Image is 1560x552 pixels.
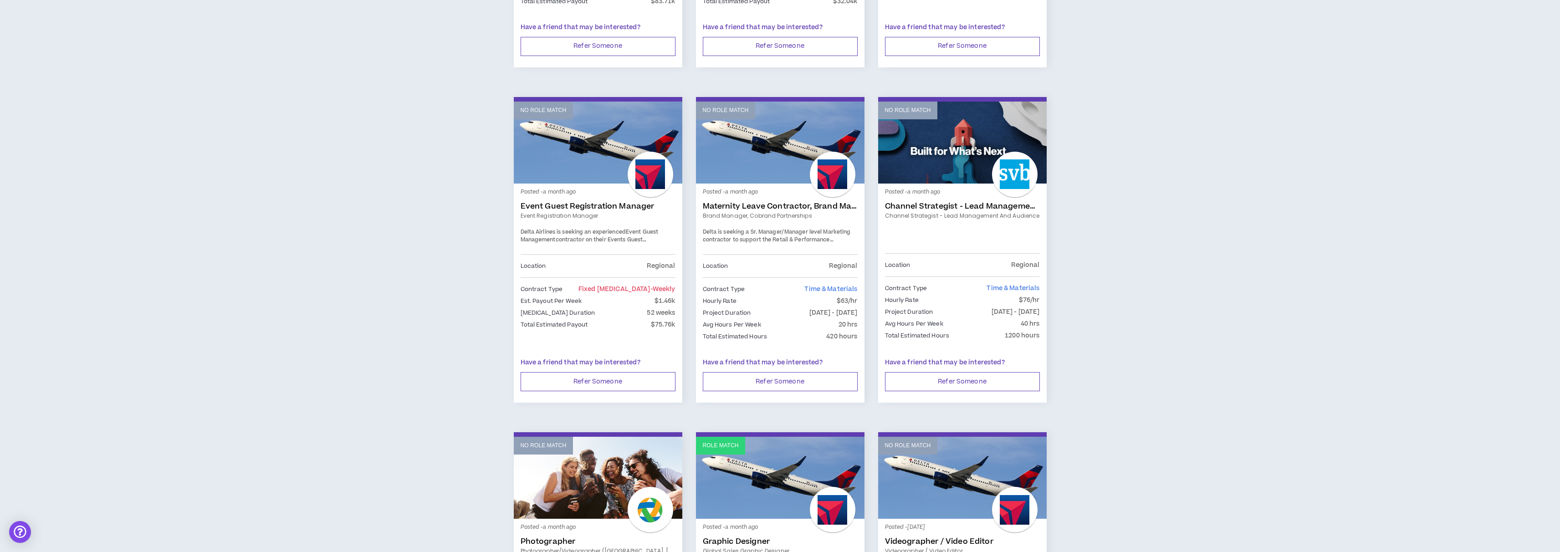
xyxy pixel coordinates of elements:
[1005,331,1039,341] p: 1200 hours
[1021,319,1040,329] p: 40 hrs
[521,228,626,236] span: Delta Airlines is seeking an experienced
[885,260,910,270] p: Location
[885,441,931,450] p: No Role Match
[826,332,857,342] p: 420 hours
[885,295,919,305] p: Hourly Rate
[1019,295,1040,305] p: $76/hr
[521,320,588,330] p: Total Estimated Payout
[703,284,745,294] p: Contract Type
[703,358,858,368] p: Have a friend that may be interested?
[703,308,751,318] p: Project Duration
[521,188,675,196] p: Posted - a month ago
[885,358,1040,368] p: Have a friend that may be interested?
[837,296,858,306] p: $63/hr
[703,296,737,306] p: Hourly Rate
[521,23,675,32] p: Have a friend that may be interested?
[696,437,864,519] a: Role Match
[521,228,659,244] strong: Event Guest Management
[703,523,858,532] p: Posted - a month ago
[521,523,675,532] p: Posted - a month ago
[809,308,858,318] p: [DATE] - [DATE]
[521,358,675,368] p: Have a friend that may be interested?
[885,106,931,115] p: No Role Match
[885,212,1040,220] a: Channel Strategist - Lead Management and Audience
[829,261,857,271] p: Regional
[651,320,675,330] p: $75.76k
[9,521,31,543] div: Open Intercom Messenger
[703,23,858,32] p: Have a friend that may be interested?
[521,372,675,391] button: Refer Someone
[514,437,682,519] a: No Role Match
[885,202,1040,211] a: Channel Strategist - Lead Management and Audience
[650,285,675,294] span: - weekly
[521,537,675,546] a: Photographer
[703,106,749,115] p: No Role Match
[885,188,1040,196] p: Posted - a month ago
[647,261,675,271] p: Regional
[703,202,858,211] a: Maternity Leave Contractor, Brand Marketing Manager (Cobrand Partnerships)
[885,37,1040,56] button: Refer Someone
[703,372,858,391] button: Refer Someone
[878,437,1047,519] a: No Role Match
[703,537,858,546] a: Graphic Designer
[885,283,927,293] p: Contract Type
[578,285,675,294] span: Fixed [MEDICAL_DATA]
[514,102,682,184] a: No Role Match
[703,37,858,56] button: Refer Someone
[885,523,1040,532] p: Posted - [DATE]
[521,37,675,56] button: Refer Someone
[885,307,933,317] p: Project Duration
[521,202,675,211] a: Event Guest Registration Manager
[703,261,728,271] p: Location
[804,285,857,294] span: Time & Materials
[696,102,864,184] a: No Role Match
[885,331,950,341] p: Total Estimated Hours
[521,296,582,306] p: Est. Payout Per Week
[655,296,675,306] p: $1.46k
[839,320,858,330] p: 20 hrs
[521,236,668,276] span: contractor on their Events Guest Management team. This a 40hrs/week position with 2-3 days in the...
[885,537,1040,546] a: Videographer / Video Editor
[703,441,739,450] p: Role Match
[647,308,675,318] p: 52 weeks
[987,284,1039,293] span: Time & Materials
[703,188,858,196] p: Posted - a month ago
[521,261,546,271] p: Location
[703,332,767,342] p: Total Estimated Hours
[521,284,563,294] p: Contract Type
[703,212,858,220] a: Brand Manager, Cobrand Partnerships
[885,372,1040,391] button: Refer Someone
[521,308,595,318] p: [MEDICAL_DATA] Duration
[885,319,943,329] p: Avg Hours Per Week
[521,212,675,220] a: Event Registration Manager
[521,441,567,450] p: No Role Match
[521,106,567,115] p: No Role Match
[992,307,1040,317] p: [DATE] - [DATE]
[703,228,851,260] span: Delta is seeking a Sr. Manager/Manager level Marketing contractor to support the Retail & Perform...
[1011,260,1039,270] p: Regional
[878,102,1047,184] a: No Role Match
[703,320,761,330] p: Avg Hours Per Week
[885,23,1040,32] p: Have a friend that may be interested?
